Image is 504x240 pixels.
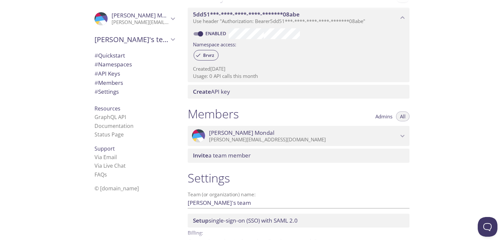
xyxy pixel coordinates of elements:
[478,217,497,237] iframe: Help Scout Beacon - Open
[193,73,404,80] p: Usage: 0 API calls this month
[94,70,98,77] span: #
[371,111,396,121] button: Admins
[188,149,409,162] div: Invite a team member
[94,52,98,59] span: #
[94,88,119,95] span: Settings
[193,88,211,95] span: Create
[94,113,126,121] a: GraphQL API
[193,152,208,159] span: Invite
[89,31,180,48] div: Suvajit's team
[94,60,132,68] span: Namespaces
[188,126,409,146] div: Suvajit Mondal
[94,185,139,192] span: © [DOMAIN_NAME]
[94,35,169,44] span: [PERSON_NAME]'s team
[104,171,107,178] span: s
[94,171,107,178] a: FAQ
[89,87,180,96] div: Team Settings
[89,8,180,30] div: Suvajit Mondal
[194,50,219,60] div: 8rvrz
[94,60,98,68] span: #
[188,171,409,185] h1: Settings
[94,105,120,112] span: Resources
[188,228,409,237] p: Billing:
[94,52,125,59] span: Quickstart
[94,162,126,169] a: Via Live Chat
[94,145,115,152] span: Support
[94,70,120,77] span: API Keys
[94,131,124,138] a: Status Page
[89,51,180,60] div: Quickstart
[94,79,98,86] span: #
[89,78,180,87] div: Members
[188,85,409,99] div: Create API Key
[94,79,123,86] span: Members
[193,152,251,159] span: a team member
[209,129,274,136] span: [PERSON_NAME] Mondal
[112,19,169,26] p: [PERSON_NAME][EMAIL_ADDRESS][DOMAIN_NAME]
[89,69,180,78] div: API Keys
[193,88,230,95] span: API key
[193,65,404,72] p: Created [DATE]
[94,88,98,95] span: #
[193,217,298,224] span: single-sign-on (SSO) with SAML 2.0
[204,30,229,36] a: Enabled
[396,111,409,121] button: All
[89,60,180,69] div: Namespaces
[94,154,117,161] a: Via Email
[209,136,398,143] p: [PERSON_NAME][EMAIL_ADDRESS][DOMAIN_NAME]
[193,217,209,224] span: Setup
[188,214,409,228] div: Setup SSO
[112,12,177,19] span: [PERSON_NAME] Mondal
[199,52,218,58] span: 8rvrz
[188,107,239,121] h1: Members
[193,39,236,49] label: Namespace access:
[188,192,256,197] label: Team (or organization) name:
[94,122,134,130] a: Documentation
